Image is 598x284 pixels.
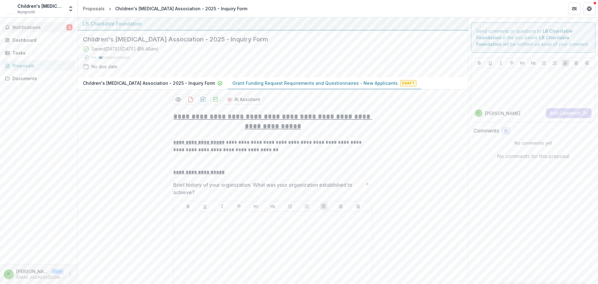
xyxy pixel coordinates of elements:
[12,25,66,30] span: Notifications
[66,2,75,15] button: Open entity switcher
[508,59,515,67] button: Strike
[504,128,507,134] span: 0
[303,203,311,210] button: Ordered List
[83,80,215,86] p: Children's [MEDICAL_DATA] Association - 2025 - Inquiry Form
[83,36,453,43] h2: Children's [MEDICAL_DATA] Association - 2025 - Inquiry Form
[186,94,196,104] button: download-proposal
[83,5,105,12] div: Proposals
[80,4,107,13] a: Proposals
[201,203,209,210] button: Underline
[286,203,294,210] button: Bullet List
[12,75,70,82] div: Documents
[2,48,75,58] a: Tasks
[17,3,64,9] div: Children's [MEDICAL_DATA] Association
[12,37,70,43] div: Dashboard
[400,80,416,86] span: Draft
[540,59,548,67] button: Bullet List
[16,268,49,275] p: [PERSON_NAME]
[17,9,35,15] span: Nonprofit
[583,2,596,15] button: Get Help
[519,59,526,67] button: Heading 1
[551,59,558,67] button: Ordered List
[5,4,15,14] img: Children's Cancer Association
[497,152,569,160] p: No comments for this proposal
[337,203,344,210] button: Align Center
[471,22,596,53] div: Send comments or questions to in the box below. will be notified via email of your comment.
[12,50,70,56] div: Tasks
[115,5,247,12] div: Children's [MEDICAL_DATA] Association - 2025 - Inquiry Form
[173,181,363,196] p: Brief history of your organization. What was your organization established to achieve?
[223,94,264,104] button: AI Assistant
[572,59,580,67] button: Align Center
[51,269,64,274] p: User
[2,60,75,71] a: Proposals
[80,4,250,13] nav: breadcrumb
[354,203,362,210] button: Align Right
[485,110,520,117] p: [PERSON_NAME]
[12,62,70,69] div: Proposals
[473,128,499,134] h2: Comments
[16,275,64,280] p: [EMAIL_ADDRESS][DOMAIN_NAME]
[320,203,328,210] button: Align Left
[269,203,277,210] button: Heading 2
[211,94,221,104] button: download-proposal
[232,80,398,86] p: Grant Funding Request Requirements and Questionnaires - New Applicants
[184,203,192,210] button: Bold
[476,59,483,67] button: Bold
[2,22,75,32] button: Notifications2
[92,46,159,52] div: Saved [DATE] ( [DATE] @ 8:46am )
[568,2,581,15] button: Partners
[252,203,260,210] button: Heading 1
[92,63,117,70] div: No due date
[583,59,591,67] button: Align Right
[218,203,226,210] button: Italicize
[562,59,569,67] button: Align Left
[7,272,10,276] div: Katie
[173,94,183,104] button: Preview 9f50211b-a2f3-4588-a9f7-85ff4683cd04-1.pdf
[198,94,208,104] button: download-proposal
[2,73,75,84] a: Documents
[66,24,73,31] span: 2
[486,59,494,67] button: Underline
[546,108,591,118] button: Add Comment
[477,112,480,115] div: Katie
[473,140,593,146] p: No comments yet
[235,203,243,210] button: Strike
[2,35,75,45] a: Dashboard
[92,55,96,60] p: 12 %
[83,20,463,27] div: LB Charitable Foundation
[66,271,74,278] button: More
[497,59,505,67] button: Italicize
[529,59,537,67] button: Heading 2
